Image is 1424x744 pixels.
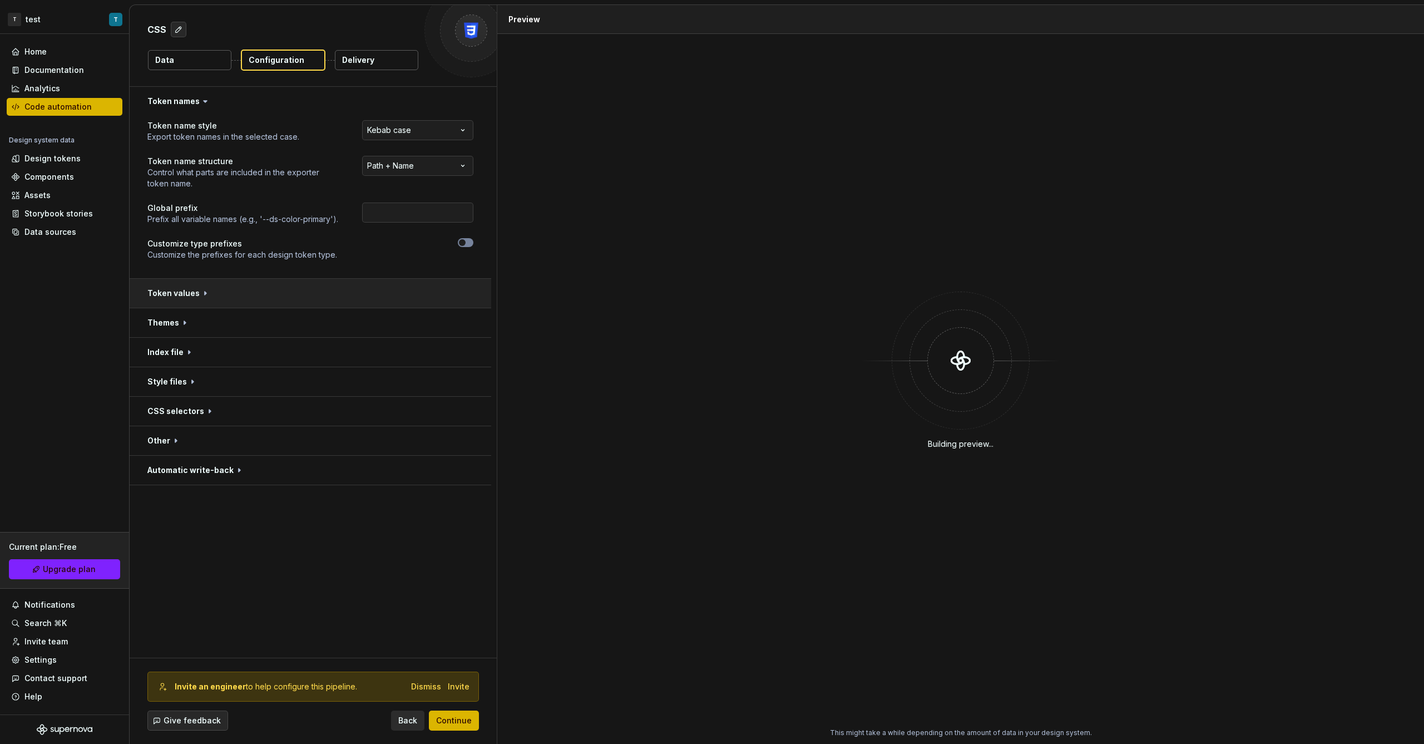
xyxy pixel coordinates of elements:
div: Storybook stories [24,208,93,219]
a: Home [7,43,122,61]
div: Documentation [24,65,84,76]
span: Continue [436,715,472,726]
div: Help [24,691,42,702]
button: Configuration [241,50,325,71]
a: Data sources [7,223,122,241]
p: Customize type prefixes [147,238,337,249]
a: Code automation [7,98,122,116]
div: Settings [24,654,57,666]
p: Delivery [342,55,374,66]
div: Preview [508,14,540,25]
span: Give feedback [164,715,221,726]
div: Home [24,46,47,57]
p: Token name structure [147,156,342,167]
button: Delivery [335,50,418,70]
button: Search ⌘K [7,614,122,632]
button: Back [391,711,424,731]
div: Design system data [9,136,75,145]
b: Invite an engineer [175,682,246,691]
button: Data [148,50,231,70]
a: Storybook stories [7,205,122,223]
p: CSS [147,23,166,36]
a: Design tokens [7,150,122,167]
div: Components [24,171,74,183]
div: Current plan : Free [9,541,120,553]
a: Analytics [7,80,122,97]
a: Upgrade plan [9,559,120,579]
svg: Supernova Logo [37,724,92,735]
a: Invite team [7,633,122,651]
div: Contact support [24,673,87,684]
div: Building preview... [928,438,993,450]
p: Data [155,55,174,66]
p: This might take a while depending on the amount of data in your design system. [830,728,1092,737]
button: TtestT [2,7,127,31]
div: Search ⌘K [24,618,67,629]
div: T [113,15,118,24]
div: test [26,14,41,25]
button: Continue [429,711,479,731]
div: Invite team [24,636,68,647]
span: Upgrade plan [43,564,96,575]
button: Notifications [7,596,122,614]
p: Control what parts are included in the exporter token name. [147,167,342,189]
div: Analytics [24,83,60,94]
button: Dismiss [411,681,441,692]
a: Settings [7,651,122,669]
a: Assets [7,186,122,204]
p: Prefix all variable names (e.g., '--ds-color-primary'). [147,214,338,225]
div: Design tokens [24,153,81,164]
a: Documentation [7,61,122,79]
div: Notifications [24,599,75,610]
button: Contact support [7,669,122,687]
p: Customize the prefixes for each design token type. [147,249,337,260]
button: Give feedback [147,711,228,731]
div: Data sources [24,226,76,238]
div: Assets [24,190,51,201]
a: Components [7,168,122,186]
p: Export token names in the selected case. [147,131,299,142]
button: Invite [448,681,469,692]
div: T [8,13,21,26]
div: Code automation [24,101,92,112]
p: Global prefix [147,203,338,214]
div: to help configure this pipeline. [175,681,357,692]
p: Token name style [147,120,299,131]
p: Configuration [249,55,304,66]
span: Back [398,715,417,726]
button: Help [7,688,122,706]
